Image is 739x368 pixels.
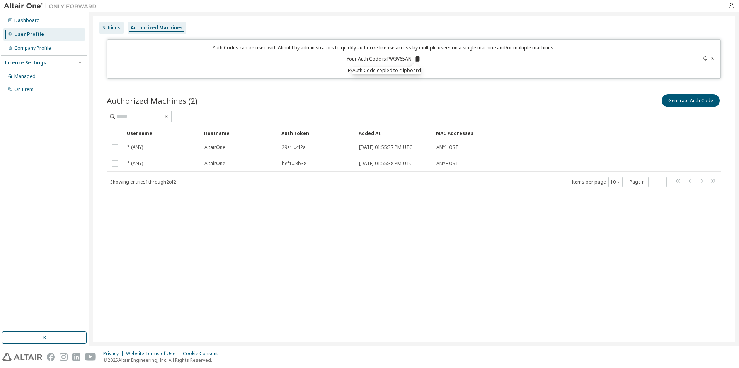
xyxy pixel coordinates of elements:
span: Showing entries 1 through 2 of 2 [110,179,176,185]
div: User Profile [14,31,44,37]
div: Added At [359,127,430,139]
span: [DATE] 01:55:37 PM UTC [359,144,412,150]
p: Expires in 11 minutes, 50 seconds [112,67,656,74]
div: Settings [102,25,121,31]
div: Auth Token [281,127,352,139]
span: AltairOne [204,144,225,150]
div: Username [127,127,198,139]
div: License Settings [5,60,46,66]
img: instagram.svg [60,353,68,361]
div: Auth Code copied to clipboard [352,67,421,74]
span: ANYHOST [436,160,458,167]
button: Generate Auth Code [662,94,720,107]
img: Altair One [4,2,100,10]
img: altair_logo.svg [2,353,42,361]
div: Website Terms of Use [126,351,183,357]
span: * (ANY) [127,160,143,167]
div: Cookie Consent [183,351,223,357]
span: Page n. [630,177,667,187]
div: On Prem [14,86,34,93]
div: Authorized Machines [131,25,183,31]
span: 29a1...4f2a [282,144,306,150]
span: Items per page [572,177,623,187]
span: AltairOne [204,160,225,167]
div: MAC Addresses [436,127,640,139]
div: Hostname [204,127,275,139]
p: © 2025 Altair Engineering, Inc. All Rights Reserved. [103,357,223,363]
div: Managed [14,73,36,79]
p: Auth Codes can be used with Almutil by administrators to quickly authorize license access by mult... [112,44,656,51]
p: Your Auth Code is: PW3V65AN [347,56,421,62]
span: Authorized Machines (2) [107,95,198,106]
span: bef1...8b38 [282,160,306,167]
img: facebook.svg [47,353,55,361]
span: [DATE] 01:55:38 PM UTC [359,160,412,167]
img: linkedin.svg [72,353,80,361]
span: ANYHOST [436,144,458,150]
img: youtube.svg [85,353,96,361]
div: Company Profile [14,45,51,51]
button: 10 [610,179,621,185]
div: Dashboard [14,17,40,24]
div: Privacy [103,351,126,357]
span: * (ANY) [127,144,143,150]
